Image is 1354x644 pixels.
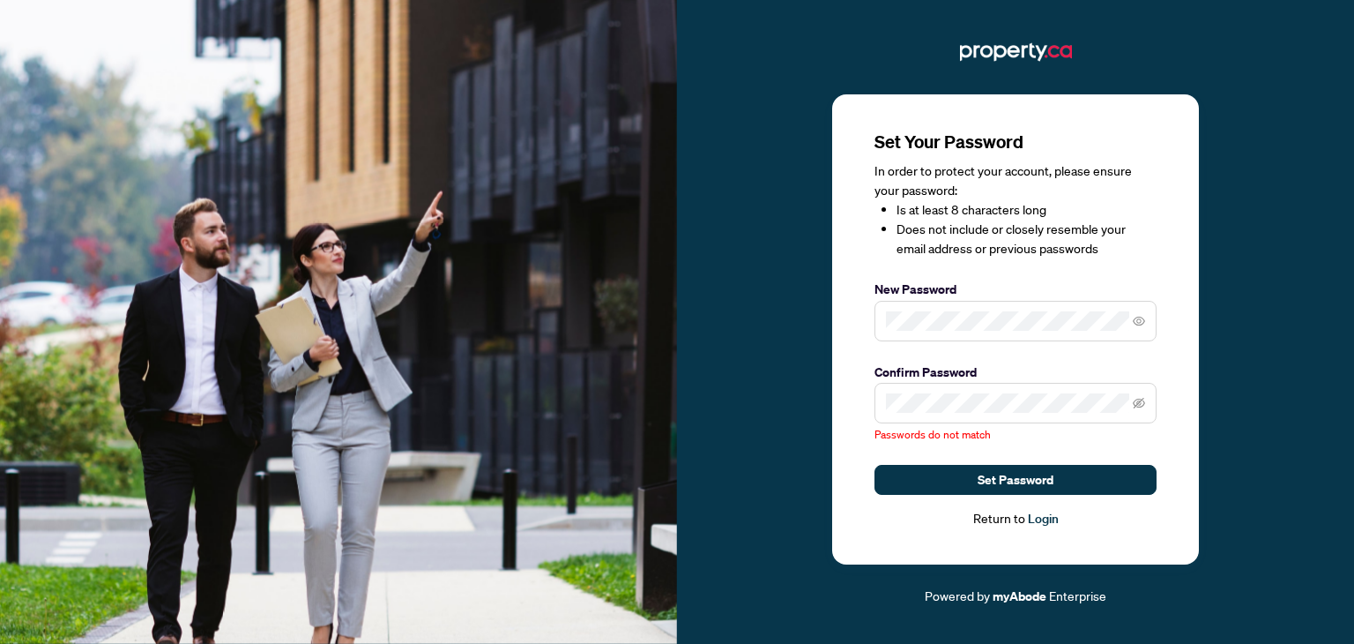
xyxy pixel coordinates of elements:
[896,200,1157,220] li: Is at least 8 characters long
[1133,315,1145,327] span: eye
[874,465,1157,495] button: Set Password
[925,588,990,603] span: Powered by
[874,509,1157,529] div: Return to
[993,587,1046,606] a: myAbode
[1028,511,1059,527] a: Login
[874,161,1157,258] div: In order to protect your account, please ensure your password:
[874,428,991,441] span: Passwords do not match
[874,280,1157,299] label: New Password
[1133,397,1145,409] span: eye-invisible
[978,466,1053,494] span: Set Password
[874,130,1157,154] h3: Set Your Password
[874,363,1157,382] label: Confirm Password
[1049,588,1106,603] span: Enterprise
[960,38,1072,66] img: ma-logo
[896,220,1157,258] li: Does not include or closely resemble your email address or previous passwords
